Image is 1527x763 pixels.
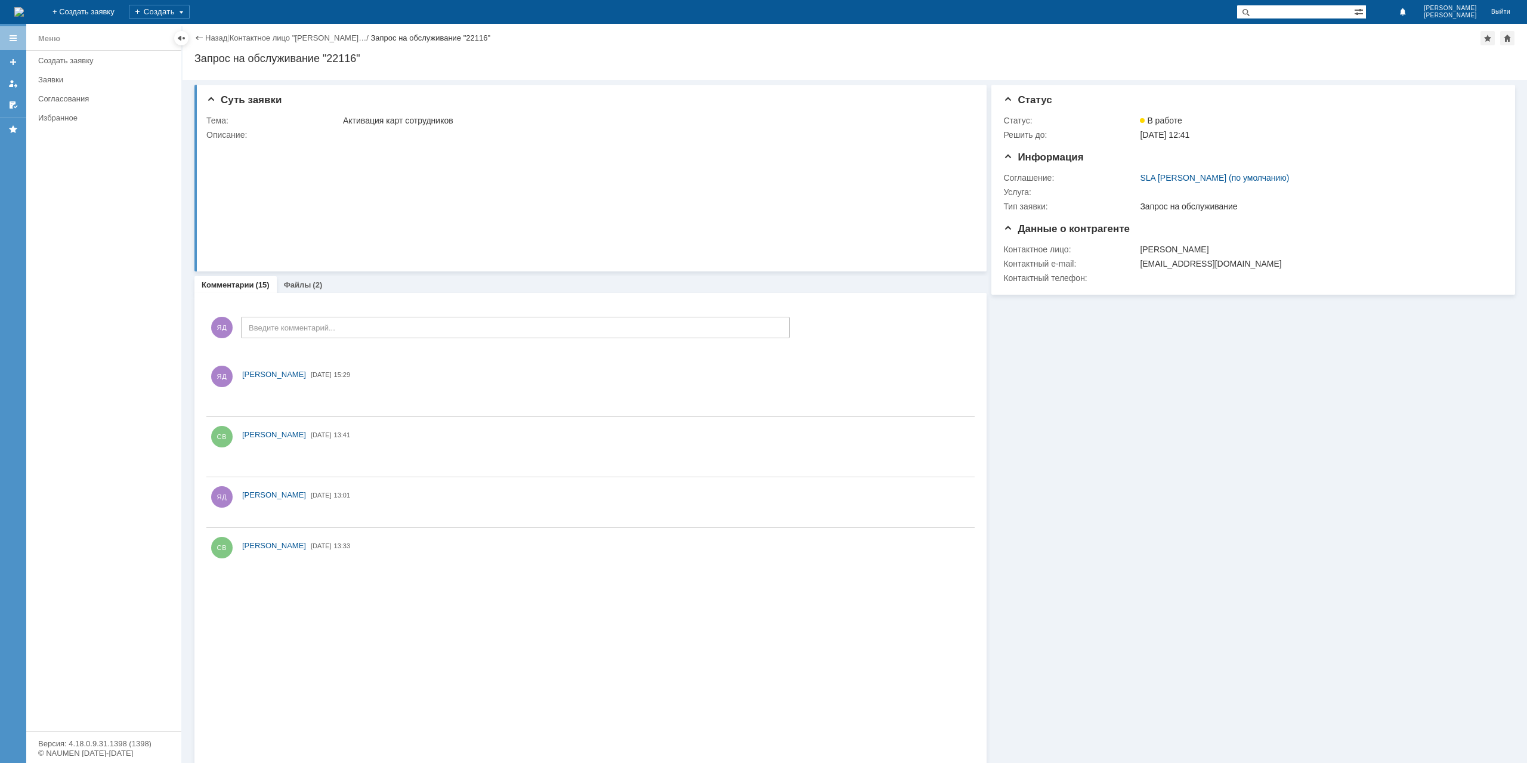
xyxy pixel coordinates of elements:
span: [PERSON_NAME] [1424,5,1477,12]
span: Информация [1003,152,1083,163]
span: 13:41 [334,431,351,438]
span: 13:33 [334,542,351,549]
a: [PERSON_NAME] [242,429,306,441]
a: Контактное лицо "[PERSON_NAME]… [230,33,367,42]
span: [DATE] 12:41 [1140,130,1189,140]
div: Избранное [38,113,161,122]
div: Создать [129,5,190,19]
a: Файлы [284,280,311,289]
div: Скрыть меню [174,31,188,45]
div: Согласования [38,94,174,103]
div: Соглашение: [1003,173,1137,183]
span: ЯД [211,317,233,338]
div: Решить до: [1003,130,1137,140]
div: [PERSON_NAME] [1140,245,1495,254]
div: Контактный телефон: [1003,273,1137,283]
div: Тип заявки: [1003,202,1137,211]
span: [DATE] [311,542,332,549]
div: Услуга: [1003,187,1137,197]
span: [DATE] [311,371,332,378]
div: Контактное лицо: [1003,245,1137,254]
div: Заявки [38,75,174,84]
div: Меню [38,32,60,46]
div: Добавить в избранное [1480,31,1495,45]
a: [PERSON_NAME] [242,540,306,552]
a: SLA [PERSON_NAME] (по умолчанию) [1140,173,1289,183]
div: (2) [313,280,322,289]
a: Мои согласования [4,95,23,115]
span: [PERSON_NAME] [242,490,306,499]
a: Создать заявку [4,52,23,72]
span: Расширенный поиск [1354,5,1366,17]
a: [PERSON_NAME] [242,369,306,381]
div: Создать заявку [38,56,174,65]
span: В работе [1140,116,1182,125]
span: Статус [1003,94,1052,106]
div: Контактный e-mail: [1003,259,1137,268]
div: Запрос на обслуживание [1140,202,1495,211]
span: [PERSON_NAME] [242,430,306,439]
a: Создать заявку [33,51,179,70]
span: 13:01 [334,492,351,499]
div: / [230,33,371,42]
a: Мои заявки [4,74,23,93]
div: Запрос на обслуживание "22116" [194,52,1515,64]
div: Версия: 4.18.0.9.31.1398 (1398) [38,740,169,747]
div: Запрос на обслуживание "22116" [370,33,490,42]
span: [DATE] [311,431,332,438]
span: 15:29 [334,371,351,378]
div: © NAUMEN [DATE]-[DATE] [38,749,169,757]
img: logo [14,7,24,17]
a: [PERSON_NAME] [242,489,306,501]
div: Тема: [206,116,341,125]
div: | [227,33,229,42]
a: Назад [205,33,227,42]
div: [EMAIL_ADDRESS][DOMAIN_NAME] [1140,259,1495,268]
a: Перейти на домашнюю страницу [14,7,24,17]
span: Данные о контрагенте [1003,223,1130,234]
a: Заявки [33,70,179,89]
span: [PERSON_NAME] [1424,12,1477,19]
div: Сделать домашней страницей [1500,31,1514,45]
div: (15) [256,280,270,289]
span: [DATE] [311,492,332,499]
div: Описание: [206,130,969,140]
span: [PERSON_NAME] [242,370,306,379]
a: Комментарии [202,280,254,289]
a: Согласования [33,89,179,108]
div: Активация карт сотрудников [343,116,967,125]
span: Суть заявки [206,94,282,106]
div: Статус: [1003,116,1137,125]
span: [PERSON_NAME] [242,541,306,550]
